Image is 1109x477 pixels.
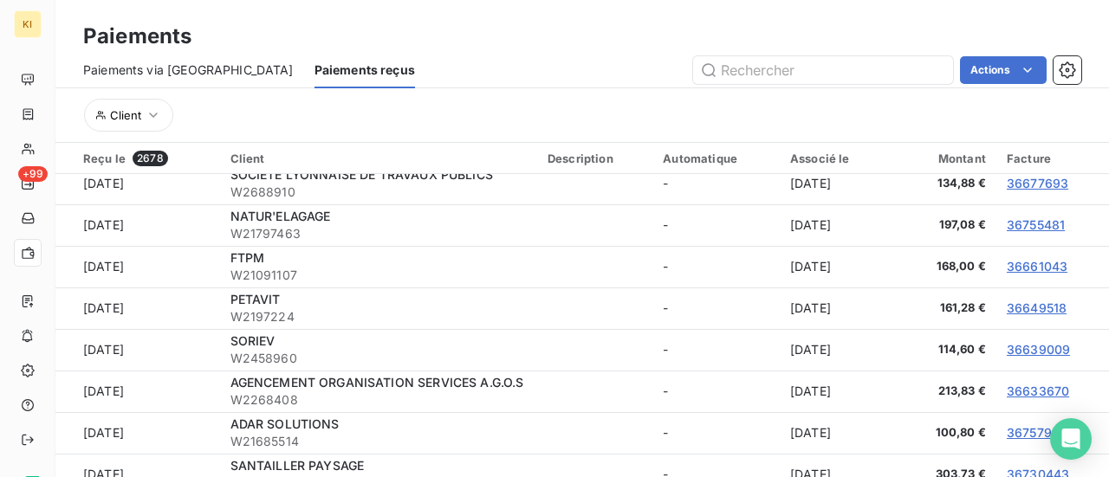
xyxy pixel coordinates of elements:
span: NATUR'ELAGAGE [230,209,331,223]
td: [DATE] [780,204,898,246]
div: KI [14,10,42,38]
td: [DATE] [55,329,220,371]
td: - [652,329,780,371]
span: SOCIETE LYONNAISE DE TRAVAUX PUBLICS [230,167,493,182]
span: SANTAILLER PAYSAGE [230,458,365,473]
a: 36633670 [1007,384,1069,398]
span: 197,08 € [908,216,986,234]
span: Paiements via [GEOGRAPHIC_DATA] [83,61,294,79]
span: 2678 [133,151,168,166]
span: PETAVIT [230,292,281,306]
td: [DATE] [55,204,220,246]
td: [DATE] [780,246,898,287]
h3: Paiements [83,21,191,52]
td: - [652,371,780,412]
span: 134,88 € [908,175,986,192]
td: - [652,412,780,454]
div: Reçu le [83,151,210,166]
span: W2197224 [230,308,528,326]
span: 168,00 € [908,258,986,275]
button: Actions [960,56,1047,84]
div: Associé le [790,151,887,165]
td: [DATE] [55,163,220,204]
span: Client [110,108,141,122]
td: - [652,204,780,246]
td: - [652,163,780,204]
div: Montant [908,151,986,165]
td: [DATE] [780,163,898,204]
div: Description [548,151,642,165]
td: [DATE] [55,371,220,412]
span: W21685514 [230,433,528,450]
a: 36639009 [1007,342,1070,357]
span: AGENCEMENT ORGANISATION SERVICES A.G.O.S [230,375,524,390]
span: FTPM [230,250,265,265]
div: Facture [1007,151,1099,165]
td: [DATE] [55,287,220,329]
input: Rechercher [693,56,953,84]
span: SORIEV [230,333,276,348]
td: - [652,287,780,329]
span: ADAR SOLUTIONS [230,416,340,431]
a: 36677693 [1007,176,1068,190]
span: +99 [18,166,48,182]
div: Automatique [663,151,769,165]
td: [DATE] [780,287,898,329]
span: W2268408 [230,391,528,409]
a: 36661043 [1007,259,1067,274]
a: 36755481 [1007,217,1065,232]
td: [DATE] [55,412,220,454]
td: [DATE] [780,329,898,371]
span: 213,83 € [908,383,986,400]
span: 161,28 € [908,300,986,317]
button: Client [84,99,173,132]
td: [DATE] [780,412,898,454]
span: W21797463 [230,225,528,242]
a: 36649518 [1007,300,1067,315]
span: W21091107 [230,267,528,284]
span: Paiements reçus [315,61,415,79]
div: Open Intercom Messenger [1050,418,1092,460]
span: 100,80 € [908,424,986,442]
span: W2688910 [230,184,528,201]
a: 36757905 [1007,425,1067,440]
div: Client [230,151,528,165]
td: [DATE] [780,371,898,412]
td: - [652,246,780,287]
span: 114,60 € [908,341,986,358]
td: [DATE] [55,246,220,287]
span: W2458960 [230,350,528,367]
